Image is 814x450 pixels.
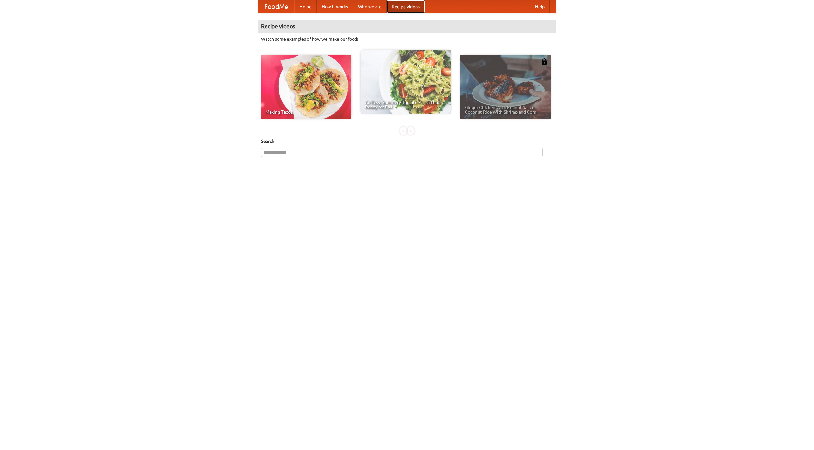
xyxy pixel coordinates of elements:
div: » [408,127,414,135]
h5: Search [261,138,553,144]
a: Who we are [353,0,387,13]
img: 483408.png [541,58,548,65]
a: Recipe videos [387,0,425,13]
a: FoodMe [258,0,294,13]
a: How it works [317,0,353,13]
div: « [400,127,406,135]
span: An Easy, Summery Tomato Pasta That's Ready for Fall [365,100,446,109]
a: Help [530,0,550,13]
a: An Easy, Summery Tomato Pasta That's Ready for Fall [361,50,451,114]
h4: Recipe videos [258,20,556,33]
a: Making Tacos [261,55,351,119]
span: Making Tacos [266,110,347,114]
p: Watch some examples of how we make our food! [261,36,553,42]
a: Home [294,0,317,13]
